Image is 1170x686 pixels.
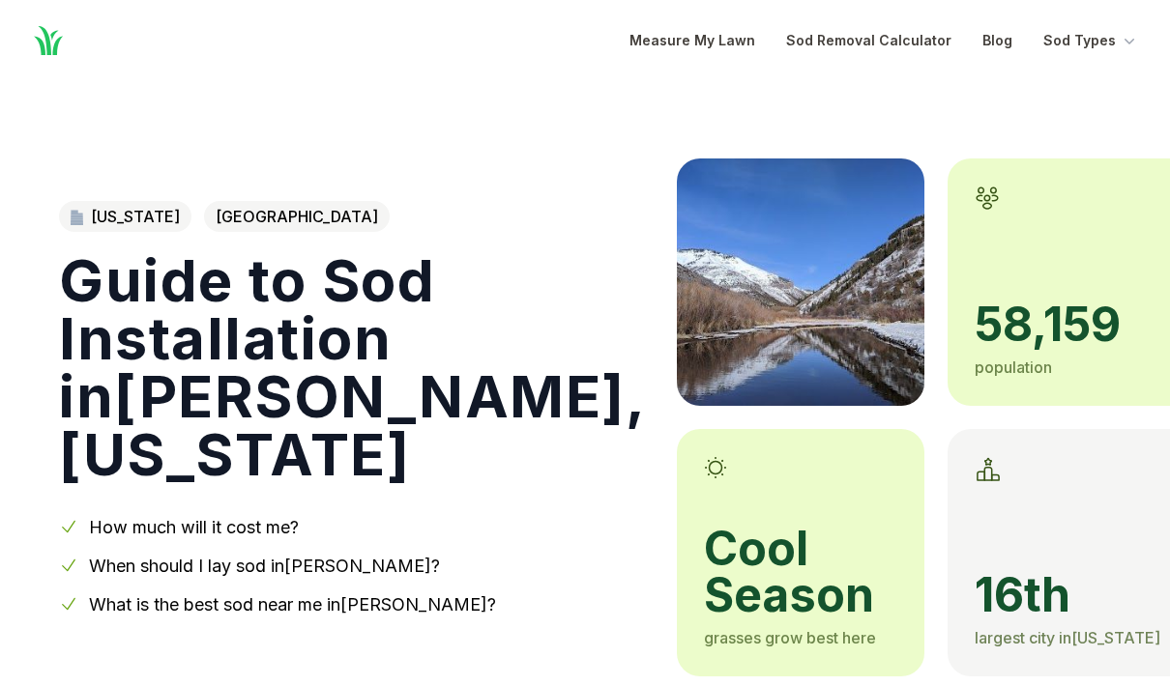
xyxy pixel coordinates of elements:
[704,526,897,618] span: cool season
[786,29,951,52] a: Sod Removal Calculator
[89,594,496,615] a: What is the best sod near me in[PERSON_NAME]?
[975,301,1168,348] span: 58,159
[975,572,1168,618] span: 16th
[71,210,83,225] img: Utah state outline
[975,357,1052,377] span: population
[982,29,1012,52] a: Blog
[975,628,1160,647] span: largest city in [US_STATE]
[1043,29,1139,52] button: Sod Types
[677,158,924,406] img: A picture of Logan
[629,29,755,52] a: Measure My Lawn
[89,517,299,537] a: How much will it cost me?
[59,201,191,232] a: [US_STATE]
[89,556,440,576] a: When should I lay sod in[PERSON_NAME]?
[704,628,876,647] span: grasses grow best here
[204,201,390,232] span: [GEOGRAPHIC_DATA]
[59,251,646,483] h1: Guide to Sod Installation in [PERSON_NAME] , [US_STATE]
